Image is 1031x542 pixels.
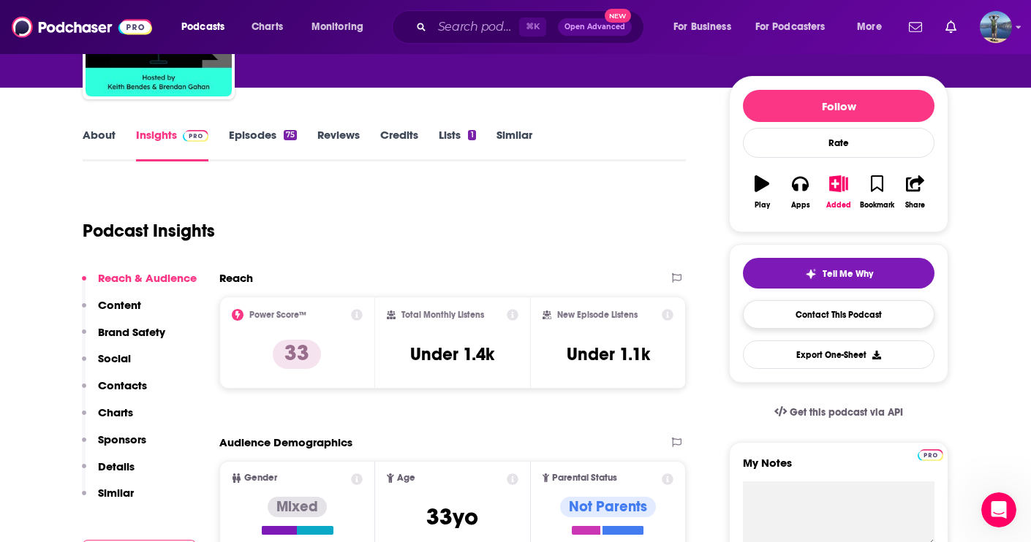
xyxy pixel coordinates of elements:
button: open menu [847,15,900,39]
span: For Business [673,17,731,37]
img: Podchaser - Follow, Share and Rate Podcasts [12,13,152,41]
span: Parental Status [552,473,617,483]
button: Play [743,166,781,218]
span: More [857,17,882,37]
img: User Profile [980,11,1012,43]
a: Episodes75 [229,128,297,161]
div: Added [826,201,851,210]
p: Contacts [98,378,147,392]
span: Tell Me Why [823,268,873,280]
button: Contacts [82,378,147,405]
p: Social [98,351,131,365]
div: Apps [791,201,810,210]
button: tell me why sparkleTell Me Why [743,258,934,289]
a: Pro website [918,447,943,461]
span: Open Advanced [564,23,625,31]
div: Not Parents [560,497,656,517]
button: Show profile menu [980,11,1012,43]
div: Mixed [268,497,327,517]
button: Charts [82,405,133,432]
button: Similar [82,486,134,513]
h2: Audience Demographics [219,435,352,449]
button: open menu [663,15,749,39]
h2: Power Score™ [249,310,306,320]
div: Bookmark [860,201,894,210]
a: About [83,128,116,161]
p: Sponsors [98,432,146,446]
p: Similar [98,486,134,500]
div: 1 [468,130,475,140]
button: Bookmark [858,166,896,218]
button: Sponsors [82,432,146,459]
div: Rate [743,128,934,158]
p: Brand Safety [98,325,165,339]
span: ⌘ K [519,18,546,37]
a: Reviews [317,128,360,161]
h2: Total Monthly Listens [401,310,484,320]
div: 75 [284,130,297,140]
a: Contact This Podcast [743,300,934,329]
p: Content [98,298,141,312]
button: Export One-Sheet [743,340,934,369]
div: Share [905,201,925,210]
p: Details [98,459,135,473]
button: Details [82,459,135,486]
h3: Under 1.4k [410,343,494,365]
h2: New Episode Listens [557,310,638,320]
img: tell me why sparkle [805,268,817,280]
a: Charts [242,15,292,39]
button: Follow [743,90,934,122]
span: Monitoring [311,17,363,37]
a: Show notifications dropdown [940,15,962,39]
button: Brand Safety [82,325,165,352]
a: Show notifications dropdown [903,15,928,39]
a: Credits [380,128,418,161]
button: open menu [301,15,382,39]
iframe: Intercom live chat [981,492,1016,527]
button: Social [82,351,131,378]
button: Content [82,298,141,325]
button: Reach & Audience [82,271,197,298]
span: Charts [252,17,283,37]
span: Logged in as matt44812 [980,11,1012,43]
div: Play [755,201,770,210]
button: open menu [746,15,847,39]
button: Apps [781,166,819,218]
span: Get this podcast via API [790,406,903,419]
span: New [605,9,631,23]
input: Search podcasts, credits, & more... [432,15,519,39]
a: Get this podcast via API [763,394,915,430]
p: Charts [98,405,133,419]
span: Age [397,473,415,483]
h1: Podcast Insights [83,220,215,242]
span: 33 yo [426,503,478,531]
a: Similar [496,128,532,161]
span: For Podcasters [755,17,826,37]
button: open menu [171,15,243,39]
img: Podchaser Pro [918,449,943,461]
label: My Notes [743,456,934,481]
img: Podchaser Pro [183,130,208,142]
div: Search podcasts, credits, & more... [406,10,658,44]
p: Reach & Audience [98,271,197,285]
span: Gender [244,473,277,483]
button: Added [820,166,858,218]
h3: Under 1.1k [567,343,650,365]
button: Open AdvancedNew [558,18,632,36]
a: Lists1 [439,128,475,161]
button: Share [896,166,934,218]
h2: Reach [219,271,253,285]
p: 33 [273,340,321,369]
a: InsightsPodchaser Pro [136,128,208,161]
span: Podcasts [181,17,224,37]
